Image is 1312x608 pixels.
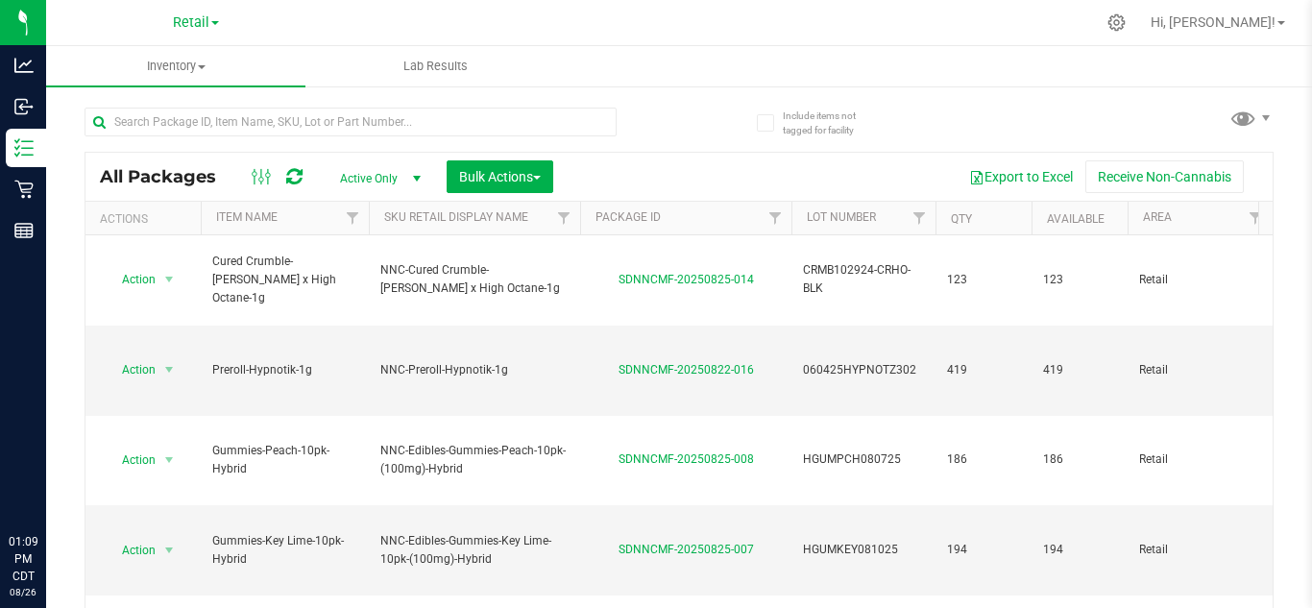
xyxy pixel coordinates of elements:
button: Receive Non-Cannabis [1085,160,1244,193]
span: Action [105,447,157,474]
inline-svg: Retail [14,180,34,199]
span: NNC-Cured Crumble-[PERSON_NAME] x High Octane-1g [380,261,569,298]
span: NNC-Edibles-Gummies-Peach-10pk-(100mg)-Hybrid [380,442,569,478]
span: NNC-Edibles-Gummies-Key Lime-10pk-(100mg)-Hybrid [380,532,569,569]
a: SDNNCMF-20250825-014 [619,273,754,286]
a: Available [1047,212,1105,226]
span: 194 [947,541,1020,559]
span: 419 [947,361,1020,379]
span: Action [105,537,157,564]
span: Retail [1139,271,1260,289]
a: Filter [1240,202,1272,234]
div: Actions [100,212,193,226]
span: HGUMPCH080725 [803,450,924,469]
span: Hi, [PERSON_NAME]! [1151,14,1276,30]
span: Cured Crumble-[PERSON_NAME] x High Octane-1g [212,253,357,308]
span: select [158,447,182,474]
span: 186 [1043,450,1116,469]
a: Filter [548,202,580,234]
span: Retail [1139,361,1260,379]
button: Export to Excel [957,160,1085,193]
span: select [158,537,182,564]
span: Gummies-Peach-10pk-Hybrid [212,442,357,478]
a: Qty [951,212,972,226]
iframe: Resource center unread badge [57,451,80,474]
span: select [158,266,182,293]
span: Action [105,266,157,293]
a: SDNNCMF-20250825-007 [619,543,754,556]
span: 123 [1043,271,1116,289]
span: Retail [1139,541,1260,559]
a: SDNNCMF-20250822-016 [619,363,754,377]
span: HGUMKEY081025 [803,541,924,559]
inline-svg: Reports [14,221,34,240]
a: Inventory [46,46,305,86]
p: 01:09 PM CDT [9,533,37,585]
span: Preroll-Hypnotik-1g [212,361,357,379]
span: Retail [173,14,209,31]
span: 186 [947,450,1020,469]
inline-svg: Analytics [14,56,34,75]
p: 08/26 [9,585,37,599]
span: 123 [947,271,1020,289]
a: Filter [337,202,369,234]
span: CRMB102924-CRHO-BLK [803,261,924,298]
a: Lab Results [305,46,565,86]
span: All Packages [100,166,235,187]
a: SKU Retail Display Name [384,210,528,224]
span: 419 [1043,361,1116,379]
a: Area [1143,210,1172,224]
span: Gummies-Key Lime-10pk-Hybrid [212,532,357,569]
a: Item Name [216,210,278,224]
a: Filter [760,202,791,234]
input: Search Package ID, Item Name, SKU, Lot or Part Number... [85,108,617,136]
span: Include items not tagged for facility [783,109,879,137]
span: NNC-Preroll-Hypnotik-1g [380,361,569,379]
span: Retail [1139,450,1260,469]
div: Manage settings [1105,13,1129,32]
span: Bulk Actions [459,169,541,184]
span: Lab Results [377,58,494,75]
inline-svg: Inbound [14,97,34,116]
button: Bulk Actions [447,160,553,193]
a: Lot Number [807,210,876,224]
iframe: Resource center [19,454,77,512]
span: Action [105,356,157,383]
inline-svg: Inventory [14,138,34,158]
span: 194 [1043,541,1116,559]
span: 060425HYPNOTZ302 [803,361,924,379]
a: Filter [904,202,935,234]
span: Inventory [46,58,305,75]
a: Package ID [595,210,661,224]
a: SDNNCMF-20250825-008 [619,452,754,466]
span: select [158,356,182,383]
